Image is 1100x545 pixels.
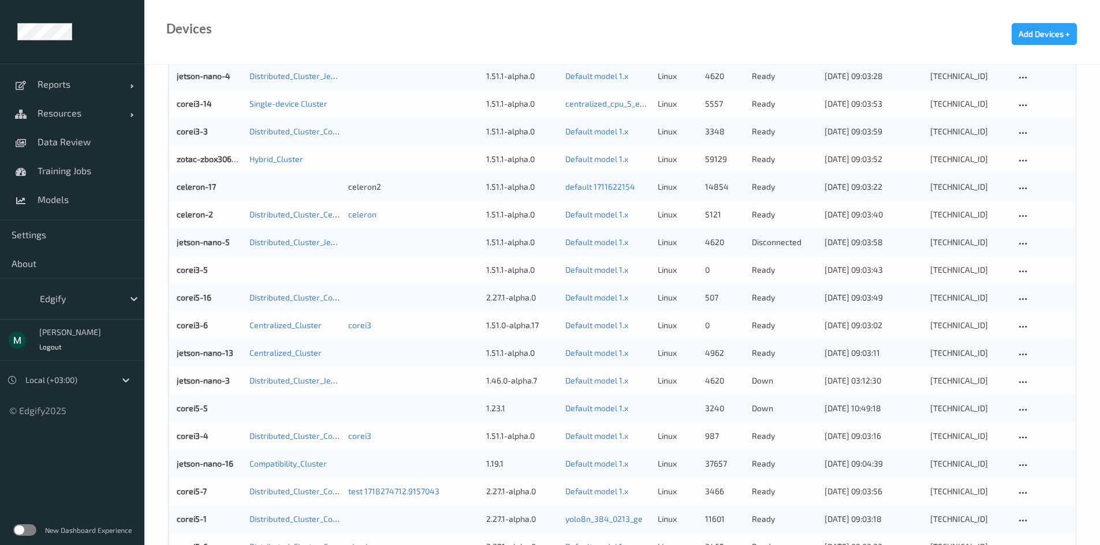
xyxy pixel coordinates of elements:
p: linux [658,458,696,469]
div: 1.23.1 [486,403,557,414]
div: [DATE] 09:03:11 [825,347,922,359]
div: [DATE] 09:03:28 [825,70,922,82]
a: Default model 1.x [565,126,628,136]
a: jetson-nano-5 [177,237,230,247]
p: linux [658,486,696,497]
p: linux [658,70,696,82]
div: 1.51.1-alpha.0 [486,126,557,137]
a: Default model 1.x [565,431,628,441]
div: Devices [166,23,212,35]
a: jetson-nano-3 [177,375,230,385]
div: [DATE] 09:03:22 [825,181,922,193]
a: corei3 [348,320,371,330]
p: ready [752,347,816,359]
p: linux [658,292,696,303]
div: [TECHNICAL_ID] [930,153,1008,165]
a: zotac-zbox3060-1 [177,154,243,164]
div: [TECHNICAL_ID] [930,292,1008,303]
a: corei3-5 [177,265,208,275]
a: Distributed_Cluster_Corei3 [249,126,347,136]
a: Centralized_Cluster [249,348,322,358]
a: Distributed_Cluster_JetsonNano [249,71,367,81]
div: [TECHNICAL_ID] [930,430,1008,442]
a: Default model 1.x [565,209,628,219]
a: jetson-nano-13 [177,348,233,358]
p: linux [658,236,696,248]
div: [DATE] 03:12:30 [825,375,922,386]
p: ready [752,70,816,82]
div: 2.27.1-alpha.0 [486,513,557,525]
a: Distributed_Cluster_Corei5 [249,514,347,524]
a: Centralized_Cluster [249,320,322,330]
div: 3348 [705,126,744,137]
div: [DATE] 09:03:16 [825,430,922,442]
div: [TECHNICAL_ID] [930,513,1008,525]
div: [DATE] 09:03:49 [825,292,922,303]
div: 37657 [705,458,744,469]
p: linux [658,375,696,386]
p: ready [752,458,816,469]
a: corei3-4 [177,431,208,441]
a: Distributed_Cluster_JetsonNano [249,375,367,385]
a: test 1718274712.9157043 [348,486,439,496]
div: 1.51.0-alpha.17 [486,320,557,331]
a: celeron [348,209,376,219]
div: 1.51.1-alpha.0 [486,209,557,220]
a: Default model 1.x [565,458,628,468]
p: down [752,375,816,386]
div: [DATE] 09:03:58 [825,236,922,248]
a: corei5-7 [177,486,207,496]
a: celeron-2 [177,209,213,219]
p: ready [752,513,816,525]
div: 4962 [705,347,744,359]
button: Add Devices + [1012,23,1077,45]
div: [DATE] 09:03:02 [825,320,922,331]
p: linux [658,181,696,193]
div: 0 [705,264,744,276]
p: ready [752,98,816,110]
div: 1.51.1-alpha.0 [486,98,557,110]
a: Default model 1.x [565,71,628,81]
p: ready [752,486,816,497]
div: 507 [705,292,744,303]
p: disconnected [752,236,816,248]
div: 1.46.0-alpha.7 [486,375,557,386]
a: corei3 [348,431,371,441]
a: Default model 1.x [565,237,628,247]
a: Default model 1.x [565,486,628,496]
a: Default model 1.x [565,265,628,275]
div: [TECHNICAL_ID] [930,98,1008,110]
div: [TECHNICAL_ID] [930,236,1008,248]
div: [TECHNICAL_ID] [930,458,1008,469]
div: 3240 [705,403,744,414]
div: 1.51.1-alpha.0 [486,236,557,248]
div: [TECHNICAL_ID] [930,70,1008,82]
a: Distributed_Cluster_Celeron [249,209,352,219]
div: 1.51.1-alpha.0 [486,264,557,276]
a: Distributed_Cluster_Corei5 [249,486,347,496]
p: linux [658,264,696,276]
a: jetson-nano-4 [177,71,230,81]
div: [TECHNICAL_ID] [930,403,1008,414]
p: linux [658,126,696,137]
div: [DATE] 09:03:59 [825,126,922,137]
div: [DATE] 09:04:39 [825,458,922,469]
a: yolo8n_384_0213_ge [565,514,643,524]
a: corei5-5 [177,403,208,413]
p: ready [752,181,816,193]
div: [TECHNICAL_ID] [930,347,1008,359]
a: default 1711622154 [565,182,635,191]
div: [DATE] 09:03:52 [825,153,922,165]
a: corei3-6 [177,320,208,330]
p: ready [752,264,816,276]
div: 0 [705,320,744,331]
a: corei5-16 [177,292,211,302]
a: corei3-14 [177,99,212,108]
p: linux [658,209,696,220]
a: Distributed_Cluster_JetsonNano [249,237,367,247]
a: jetson-nano-16 [177,458,233,468]
a: Default model 1.x [565,348,628,358]
div: 4620 [705,236,744,248]
div: 2.27.1-alpha.0 [486,486,557,497]
div: [DATE] 09:03:53 [825,98,922,110]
